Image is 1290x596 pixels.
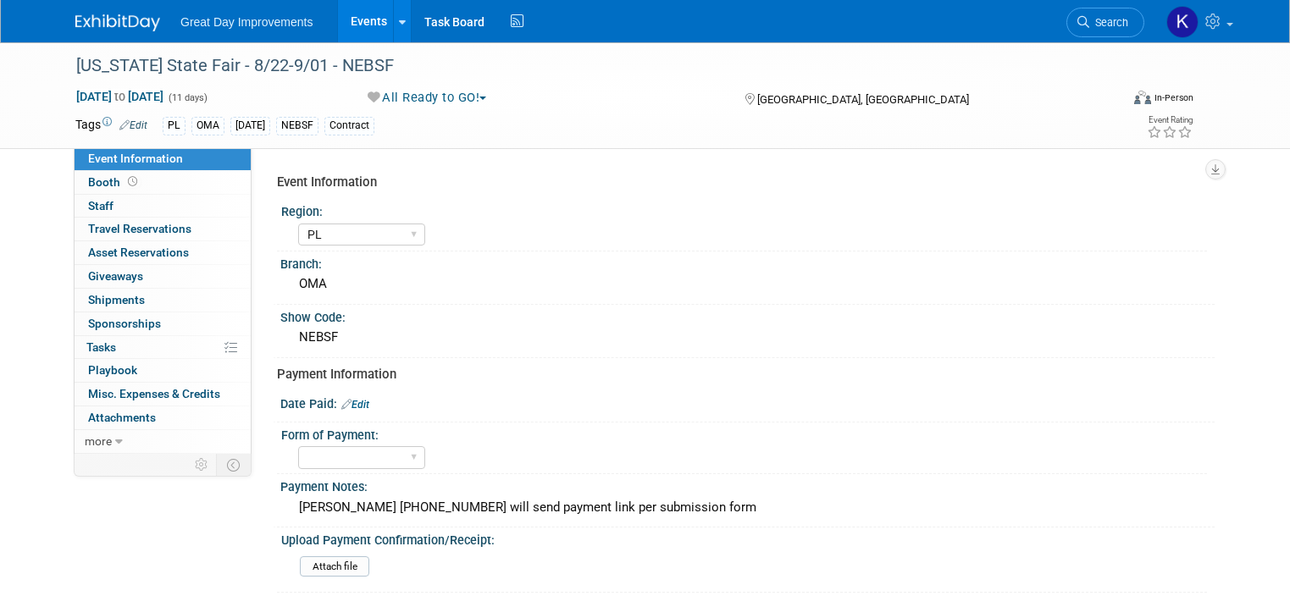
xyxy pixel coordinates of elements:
[1166,6,1199,38] img: Kurenia Barnes
[75,312,251,335] a: Sponsorships
[112,90,128,103] span: to
[75,406,251,429] a: Attachments
[88,317,161,330] span: Sponsorships
[88,152,183,165] span: Event Information
[88,175,141,189] span: Booth
[88,199,113,212] span: Staff
[281,199,1207,220] div: Region:
[277,366,1202,384] div: Payment Information
[75,14,160,31] img: ExhibitDay
[119,119,147,131] a: Edit
[163,117,185,135] div: PL
[88,363,137,377] span: Playbook
[88,269,143,283] span: Giveaways
[1066,8,1144,37] a: Search
[75,116,147,135] td: Tags
[88,246,189,259] span: Asset Reservations
[75,218,251,240] a: Travel Reservations
[75,265,251,288] a: Giveaways
[75,195,251,218] a: Staff
[280,251,1215,273] div: Branch:
[187,454,217,476] td: Personalize Event Tab Strip
[277,174,1202,191] div: Event Information
[217,454,252,476] td: Toggle Event Tabs
[324,117,374,135] div: Contract
[75,430,251,453] a: more
[280,474,1215,495] div: Payment Notes:
[1028,88,1193,113] div: Event Format
[75,89,164,104] span: [DATE] [DATE]
[180,15,313,29] span: Great Day Improvements
[88,387,220,400] span: Misc. Expenses & Credits
[1147,116,1193,124] div: Event Rating
[70,51,1099,81] div: [US_STATE] State Fair - 8/22-9/01 - NEBSF
[230,117,270,135] div: [DATE]
[75,241,251,264] a: Asset Reservations
[1089,16,1128,29] span: Search
[75,171,251,194] a: Booth
[75,359,251,382] a: Playbook
[281,527,1207,549] div: Upload Payment Confirmation/Receipt:
[280,305,1215,326] div: Show Code:
[276,117,318,135] div: NEBSF
[293,324,1202,350] div: NEBSF
[341,399,369,411] a: Edit
[125,175,141,188] span: Booth not reserved yet
[75,383,251,406] a: Misc. Expenses & Credits
[86,340,116,354] span: Tasks
[75,289,251,312] a: Shipments
[280,391,1215,413] div: Date Paid:
[1134,91,1151,104] img: Format-Inperson.png
[293,271,1202,297] div: OMA
[88,411,156,424] span: Attachments
[1154,91,1193,104] div: In-Person
[281,422,1207,444] div: Form of Payment:
[88,293,145,306] span: Shipments
[362,89,494,107] button: All Ready to GO!
[75,147,251,170] a: Event Information
[757,93,969,106] span: [GEOGRAPHIC_DATA], [GEOGRAPHIC_DATA]
[75,336,251,359] a: Tasks
[85,434,112,448] span: more
[191,117,224,135] div: OMA
[88,222,191,235] span: Travel Reservations
[167,92,208,103] span: (11 days)
[293,494,1202,521] div: [PERSON_NAME] [PHONE_NUMBER] will send payment link per submission form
